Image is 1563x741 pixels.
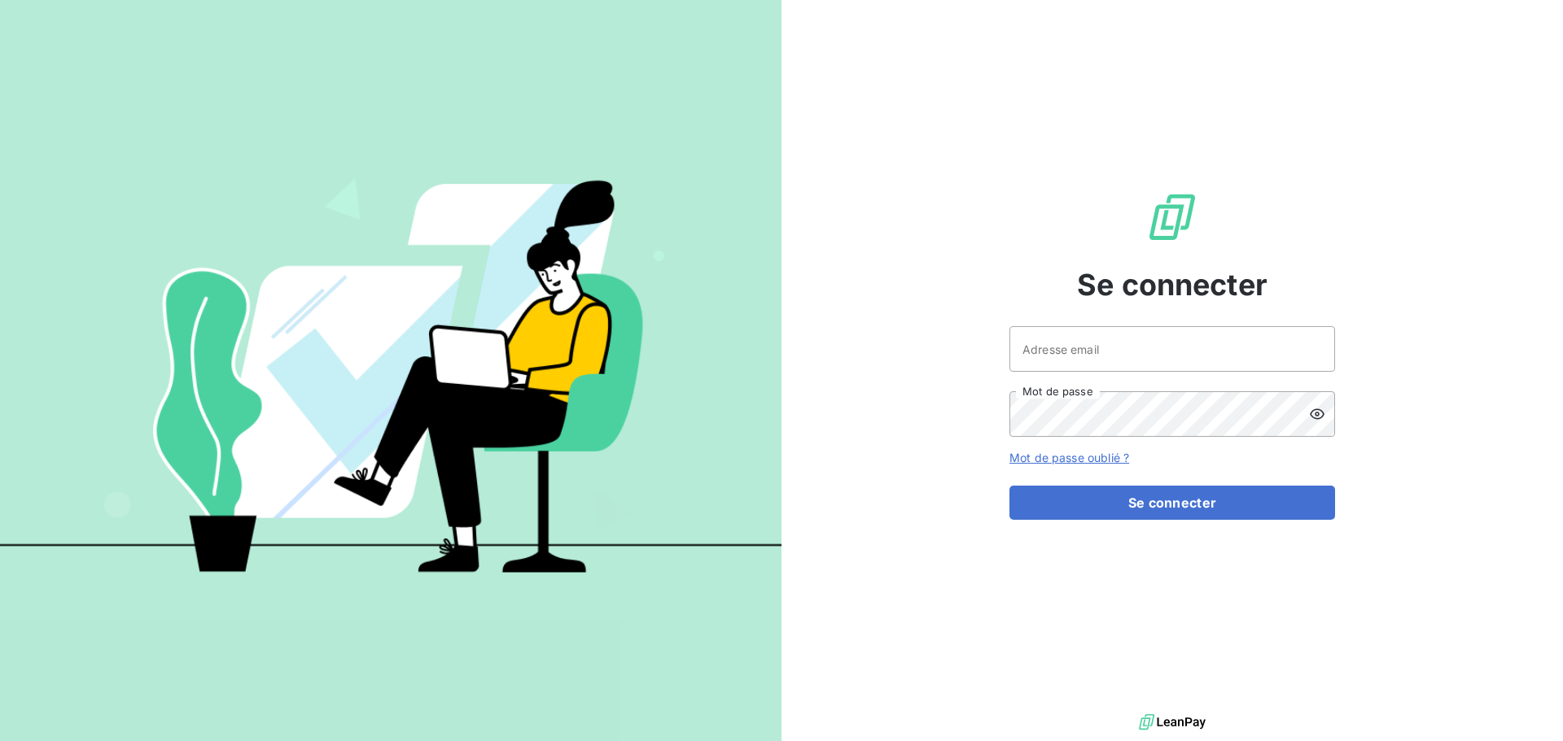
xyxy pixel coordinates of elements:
input: placeholder [1009,326,1335,372]
button: Se connecter [1009,486,1335,520]
img: logo [1139,710,1206,734]
a: Mot de passe oublié ? [1009,451,1129,464]
span: Se connecter [1077,263,1267,307]
img: Logo LeanPay [1146,191,1198,243]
